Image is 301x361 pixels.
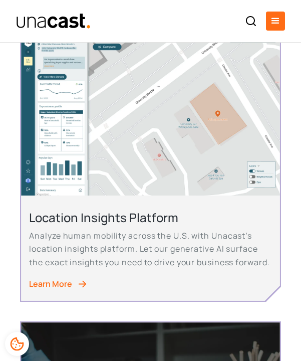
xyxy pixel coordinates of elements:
div: menu [266,12,285,31]
a: Learn More [29,277,271,291]
h2: Location Insights Platform [29,211,271,225]
a: home [16,13,91,29]
img: Search icon [245,15,257,27]
img: Unacast text logo [16,13,91,29]
div: Cookie Preferences [5,332,29,356]
img: An image of the unacast UI. Shows a map of a pet supermarket along with relevant data in the side... [21,34,279,196]
p: Analyze human mobility across the U.S. with Unacast’s location insights platform. Let our generat... [29,229,271,269]
div: Learn More [29,277,72,291]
